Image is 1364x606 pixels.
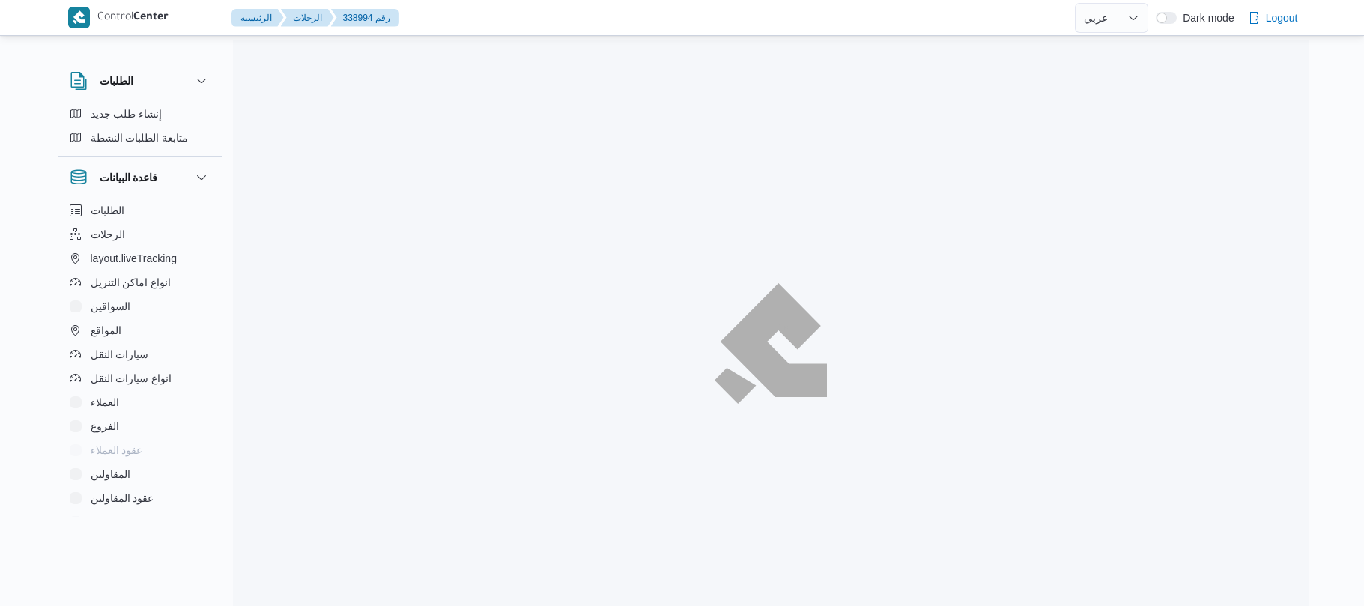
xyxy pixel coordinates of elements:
button: انواع سيارات النقل [64,366,216,390]
img: X8yXhbKr1z7QwAAAABJRU5ErkJggg== [68,7,90,28]
button: 338994 رقم [331,9,399,27]
button: متابعة الطلبات النشطة [64,126,216,150]
span: سيارات النقل [91,345,149,363]
img: ILLA Logo [721,291,820,397]
span: layout.liveTracking [91,249,177,267]
span: Logout [1266,9,1298,27]
button: layout.liveTracking [64,246,216,270]
span: انواع اماكن التنزيل [91,273,172,291]
button: الطلبات [70,72,210,90]
span: العملاء [91,393,119,411]
button: الرحلات [281,9,334,27]
div: الطلبات [58,102,222,156]
button: إنشاء طلب جديد [64,102,216,126]
button: الرحلات [64,222,216,246]
span: إنشاء طلب جديد [91,105,163,123]
h3: الطلبات [100,72,133,90]
h3: قاعدة البيانات [100,169,158,187]
span: انواع سيارات النقل [91,369,172,387]
span: الفروع [91,417,119,435]
button: المقاولين [64,462,216,486]
div: قاعدة البيانات [58,199,222,523]
button: الطلبات [64,199,216,222]
button: عقود المقاولين [64,486,216,510]
span: الرحلات [91,225,125,243]
button: انواع اماكن التنزيل [64,270,216,294]
b: Center [133,12,169,24]
span: Dark mode [1177,12,1234,24]
button: العملاء [64,390,216,414]
button: قاعدة البيانات [70,169,210,187]
button: عقود العملاء [64,438,216,462]
span: الطلبات [91,202,124,219]
span: المقاولين [91,465,130,483]
span: المواقع [91,321,121,339]
span: السواقين [91,297,130,315]
button: الفروع [64,414,216,438]
span: اجهزة التليفون [91,513,153,531]
button: Logout [1242,3,1304,33]
span: عقود المقاولين [91,489,154,507]
span: متابعة الطلبات النشطة [91,129,189,147]
button: سيارات النقل [64,342,216,366]
span: عقود العملاء [91,441,143,459]
button: الرئيسيه [231,9,284,27]
button: اجهزة التليفون [64,510,216,534]
button: السواقين [64,294,216,318]
button: المواقع [64,318,216,342]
